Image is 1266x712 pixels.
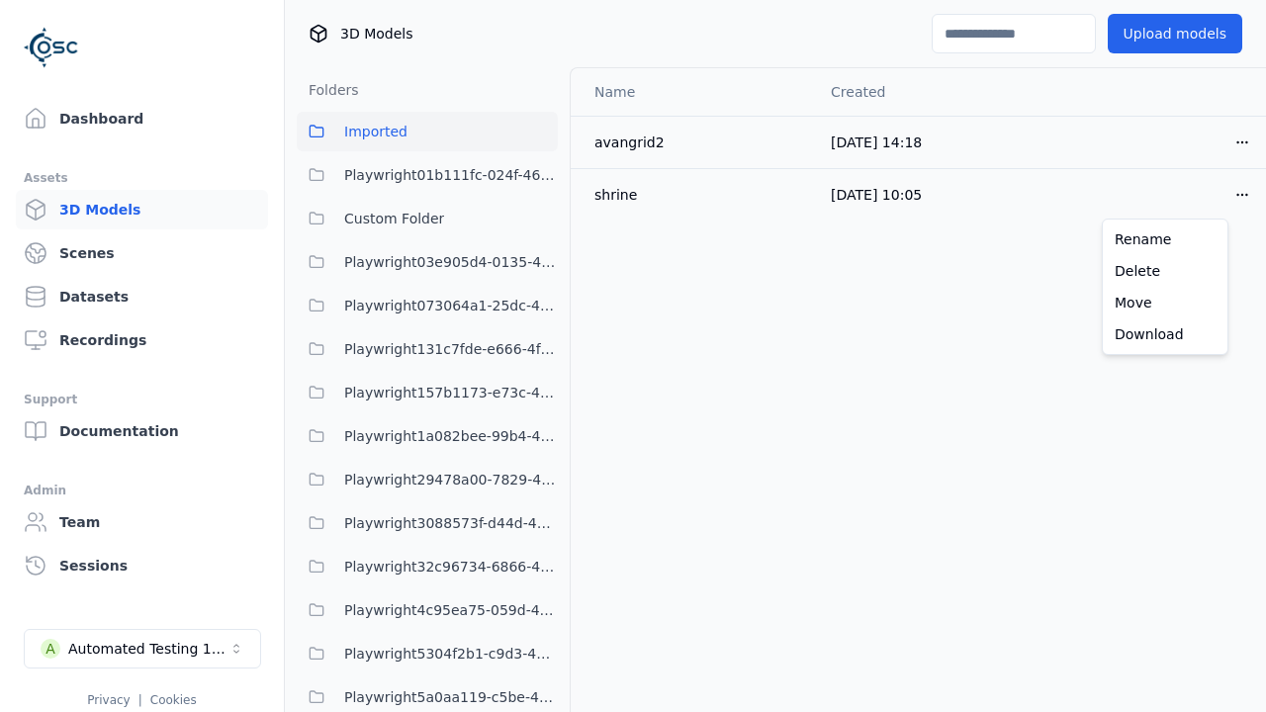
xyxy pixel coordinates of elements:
[1107,223,1223,255] a: Rename
[1107,255,1223,287] a: Delete
[1107,287,1223,318] a: Move
[1107,318,1223,350] a: Download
